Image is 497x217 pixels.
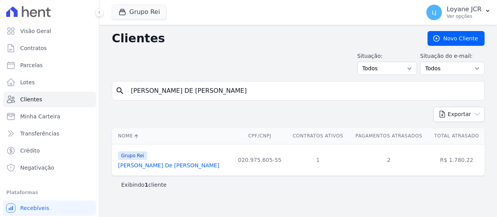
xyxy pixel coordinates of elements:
a: Visão Geral [3,23,96,39]
a: Contratos [3,40,96,56]
button: LJ Loyane JCR Ver opções [420,2,497,23]
span: Grupo Rei [118,151,147,160]
label: Situação: [357,52,417,60]
th: CPF/CNPJ [233,128,287,144]
span: Parcelas [20,61,43,69]
th: Total Atrasado [429,128,485,144]
span: Visão Geral [20,27,51,35]
a: Negativação [3,160,96,175]
span: Contratos [20,44,47,52]
td: 2 [349,144,429,175]
a: Minha Carteira [3,109,96,124]
td: 020.975.605-55 [233,144,287,175]
span: Lotes [20,78,35,86]
p: Exibindo cliente [121,181,167,189]
span: Negativação [20,164,54,172]
button: Exportar [433,107,485,122]
span: LJ [432,10,436,15]
th: Contratos Ativos [287,128,349,144]
i: search [115,86,125,95]
a: Novo Cliente [427,31,485,46]
span: Clientes [20,95,42,103]
p: Ver opções [447,13,481,19]
a: [PERSON_NAME] De [PERSON_NAME] [118,162,219,168]
input: Buscar por nome, CPF ou e-mail [126,83,481,99]
span: Recebíveis [20,204,49,212]
th: Pagamentos Atrasados [349,128,429,144]
td: 1 [287,144,349,175]
td: R$ 1.780,22 [429,144,485,175]
a: Clientes [3,92,96,107]
h2: Clientes [112,31,415,45]
b: 1 [144,182,148,188]
p: Loyane JCR [447,5,481,13]
a: Transferências [3,126,96,141]
span: Minha Carteira [20,113,60,120]
button: Grupo Rei [112,5,167,19]
a: Parcelas [3,57,96,73]
label: Situação do e-mail: [420,52,485,60]
div: Plataformas [6,188,93,197]
a: Lotes [3,75,96,90]
th: Nome [112,128,233,144]
span: Crédito [20,147,40,155]
a: Recebíveis [3,200,96,216]
span: Transferências [20,130,59,137]
a: Crédito [3,143,96,158]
